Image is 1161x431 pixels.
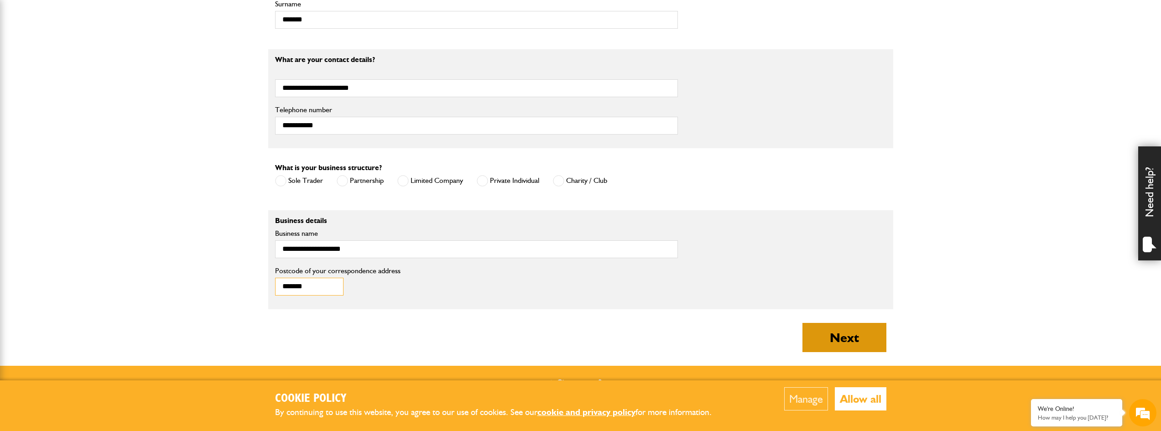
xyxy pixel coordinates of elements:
input: Enter your last name [12,84,167,104]
label: Sole Trader [275,175,323,187]
label: Limited Company [397,175,463,187]
label: Partnership [337,175,384,187]
p: Business details [275,217,678,224]
img: d_20077148190_company_1631870298795_20077148190 [16,51,38,63]
div: Minimize live chat window [150,5,172,26]
a: cookie and privacy policy [537,407,635,417]
label: Telephone number [275,106,678,114]
label: Surname [275,0,678,8]
h2: Cookie Policy [275,392,727,406]
button: Next [802,323,886,352]
a: LinkedIn [599,379,611,391]
label: Postcode of your correspondence address [275,267,414,275]
p: How may I help you today? [1038,414,1115,421]
p: By continuing to use this website, you agree to our use of cookies. See our for more information. [275,405,727,420]
label: Charity / Club [553,175,607,187]
div: Need help? [1138,146,1161,260]
div: We're Online! [1038,405,1115,413]
button: Allow all [835,387,886,410]
div: Chat with us now [47,51,153,63]
img: Linked In [599,379,611,391]
label: Business name [275,230,678,237]
p: What are your contact details? [275,56,678,63]
em: Start Chat [124,281,166,293]
input: Enter your email address [12,111,167,131]
img: Twitter [550,379,564,391]
label: What is your business structure? [275,164,382,171]
textarea: Type your message and hit 'Enter' [12,165,167,273]
button: Manage [784,387,828,410]
input: Enter your phone number [12,138,167,158]
label: Private Individual [477,175,539,187]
